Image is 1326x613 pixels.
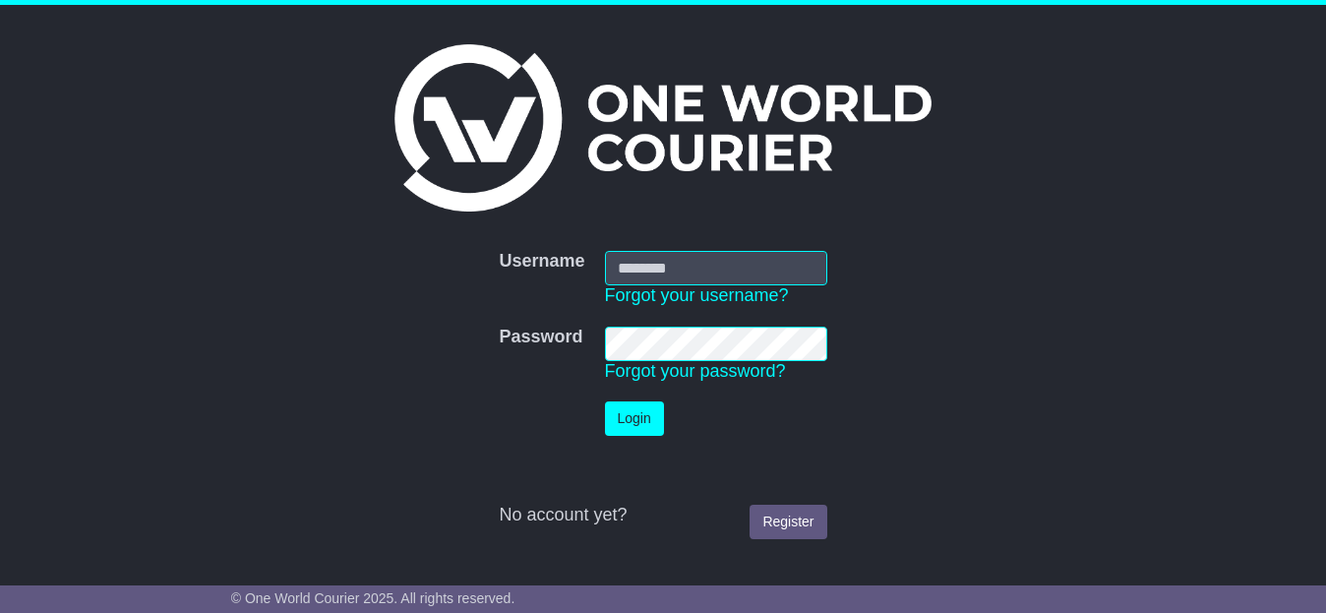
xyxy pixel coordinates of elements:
[750,505,826,539] a: Register
[605,285,789,305] a: Forgot your username?
[605,401,664,436] button: Login
[499,327,582,348] label: Password
[499,505,826,526] div: No account yet?
[231,590,515,606] span: © One World Courier 2025. All rights reserved.
[605,361,786,381] a: Forgot your password?
[499,251,584,273] label: Username
[394,44,932,212] img: One World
